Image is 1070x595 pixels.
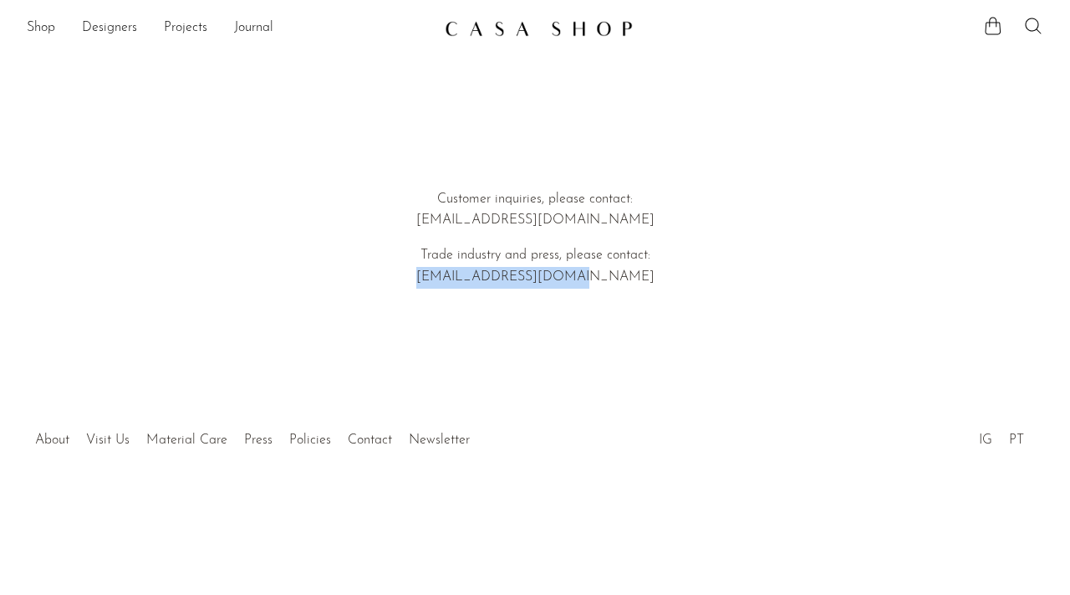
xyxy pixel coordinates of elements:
[289,433,331,447] a: Policies
[146,433,227,447] a: Material Care
[27,14,431,43] ul: NEW HEADER MENU
[35,433,69,447] a: About
[86,433,130,447] a: Visit Us
[164,18,207,39] a: Projects
[234,18,273,39] a: Journal
[296,189,774,232] p: Customer inquiries, please contact: [EMAIL_ADDRESS][DOMAIN_NAME]
[27,420,478,452] ul: Quick links
[27,18,55,39] a: Shop
[296,245,774,288] p: Trade industry and press, please contact: [EMAIL_ADDRESS][DOMAIN_NAME]
[27,14,431,43] nav: Desktop navigation
[971,420,1032,452] ul: Social Medias
[979,433,992,447] a: IG
[82,18,137,39] a: Designers
[348,433,392,447] a: Contact
[1009,433,1024,447] a: PT
[244,433,273,447] a: Press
